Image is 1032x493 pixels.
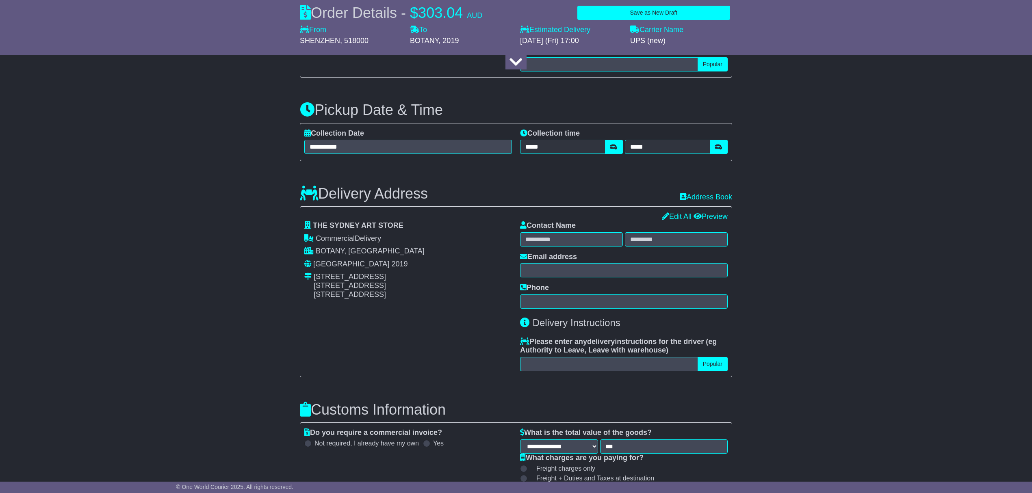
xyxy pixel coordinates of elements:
[304,428,442,437] label: Do you require a commercial invoice?
[300,4,482,22] div: Order Details -
[300,37,340,45] span: SHENZHEN
[520,428,652,437] label: What is the total value of the goods?
[304,129,364,138] label: Collection Date
[520,454,644,463] label: What charges are you paying for?
[587,337,615,346] span: delivery
[314,290,386,299] div: [STREET_ADDRESS]
[304,234,512,243] div: Delivery
[467,11,482,19] span: AUD
[526,465,595,472] label: Freight charges only
[577,6,730,20] button: Save as New Draft
[520,221,576,230] label: Contact Name
[630,26,683,35] label: Carrier Name
[680,193,732,201] a: Address Book
[410,4,418,21] span: $
[433,439,444,447] label: Yes
[300,402,732,418] h3: Customs Information
[300,26,326,35] label: From
[533,317,620,328] span: Delivery Instructions
[391,260,408,268] span: 2019
[314,281,386,290] div: [STREET_ADDRESS]
[520,337,728,355] label: Please enter any instructions for the driver ( )
[418,4,463,21] span: 303.04
[313,221,403,229] span: THE SYDNEY ART STORE
[662,212,692,221] a: Edit All
[694,212,728,221] a: Preview
[520,253,577,262] label: Email address
[520,337,717,355] span: eg Authority to Leave, Leave with warehouse
[520,26,622,35] label: Estimated Delivery
[698,357,728,371] button: Popular
[438,37,459,45] span: , 2019
[314,272,386,281] div: [STREET_ADDRESS]
[316,247,425,255] span: BOTANY, [GEOGRAPHIC_DATA]
[520,129,580,138] label: Collection time
[536,474,654,482] span: Freight + Duties and Taxes at destination
[313,260,389,268] span: [GEOGRAPHIC_DATA]
[314,439,419,447] label: Not required, I already have my own
[630,37,732,45] div: UPS (new)
[520,283,549,292] label: Phone
[520,37,622,45] div: [DATE] (Fri) 17:00
[410,26,427,35] label: To
[316,234,355,242] span: Commercial
[410,37,438,45] span: BOTANY
[300,102,732,118] h3: Pickup Date & Time
[340,37,369,45] span: , 518000
[176,484,293,490] span: © One World Courier 2025. All rights reserved.
[300,186,428,202] h3: Delivery Address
